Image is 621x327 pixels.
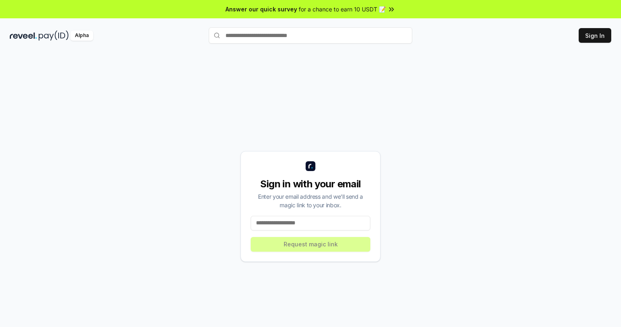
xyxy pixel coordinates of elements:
div: Sign in with your email [251,178,370,191]
img: reveel_dark [10,31,37,41]
button: Sign In [579,28,611,43]
span: Answer our quick survey [225,5,297,13]
span: for a chance to earn 10 USDT 📝 [299,5,386,13]
img: logo_small [306,161,315,171]
div: Alpha [70,31,93,41]
img: pay_id [39,31,69,41]
div: Enter your email address and we’ll send a magic link to your inbox. [251,192,370,209]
